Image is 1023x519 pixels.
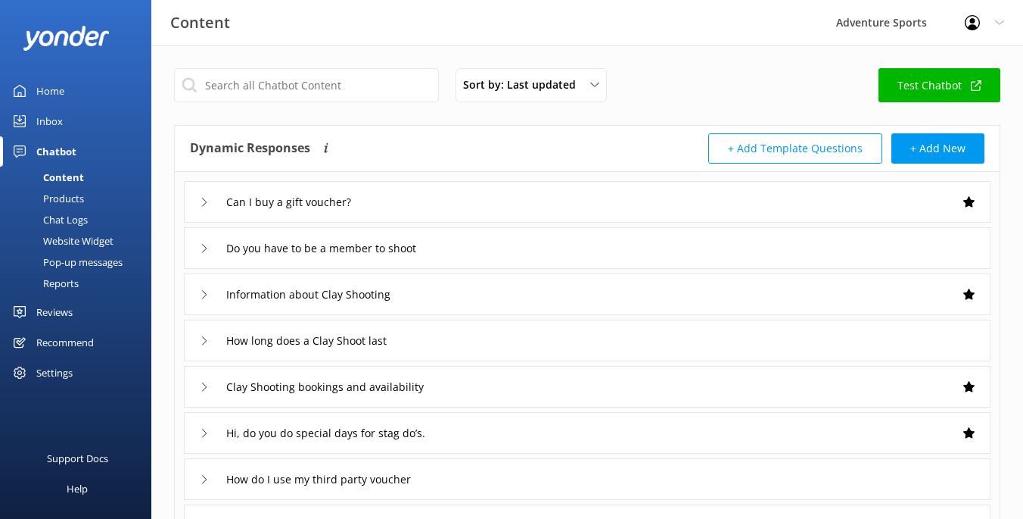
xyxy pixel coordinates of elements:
[9,167,84,188] div: Content
[9,252,123,273] div: Pop-up messages
[9,209,88,230] div: Chat Logs
[9,252,151,273] a: Pop-up messages
[9,188,151,209] a: Products
[9,209,151,230] a: Chat Logs
[708,133,882,164] button: + Add Template Questions
[36,327,94,358] div: Recommend
[9,230,151,252] a: Website Widget
[36,136,76,167] div: Chatbot
[9,167,151,188] a: Content
[36,297,73,327] div: Reviews
[9,188,84,209] div: Products
[891,133,984,164] button: + Add New
[9,273,151,294] a: Reports
[9,273,79,294] div: Reports
[170,11,230,35] h3: Content
[36,76,64,106] div: Home
[47,443,108,474] div: Support Docs
[36,106,63,136] div: Inbox
[878,68,1000,102] a: Test Chatbot
[67,474,88,504] div: Help
[9,230,113,252] div: Website Widget
[190,133,310,164] h4: Dynamic Responses
[174,68,439,102] input: Search all Chatbot Content
[463,77,585,93] span: Sort by: Last updated
[36,358,73,388] div: Settings
[23,26,110,51] img: yonder-white-logo.png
